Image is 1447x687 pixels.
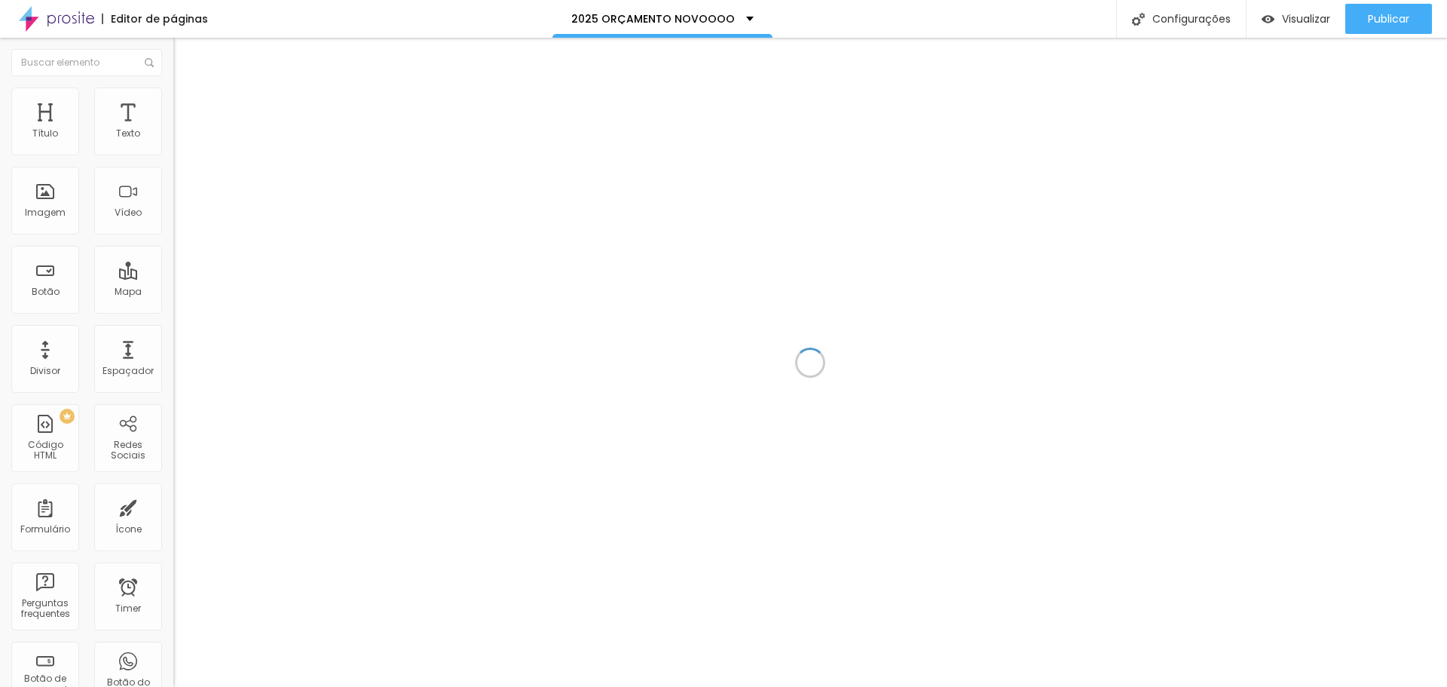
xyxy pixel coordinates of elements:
img: Icone [1132,13,1145,26]
div: Texto [116,128,140,139]
div: Espaçador [102,366,154,376]
div: Editor de páginas [102,14,208,24]
img: view-1.svg [1262,13,1274,26]
div: Redes Sociais [98,440,158,462]
div: Timer [115,603,141,614]
span: Visualizar [1282,13,1330,25]
p: 2025 ORÇAMENTO NOVOOOO [571,14,735,24]
button: Visualizar [1247,4,1345,34]
span: Publicar [1368,13,1409,25]
input: Buscar elemento [11,49,162,76]
img: Icone [145,58,154,67]
div: Vídeo [115,207,142,218]
div: Botão [32,287,60,297]
button: Publicar [1345,4,1432,34]
div: Ícone [115,524,142,535]
div: Mapa [115,287,142,297]
div: Perguntas frequentes [15,598,75,620]
div: Divisor [30,366,60,376]
div: Imagem [25,207,66,218]
div: Código HTML [15,440,75,462]
div: Formulário [20,524,70,535]
div: Título [32,128,58,139]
